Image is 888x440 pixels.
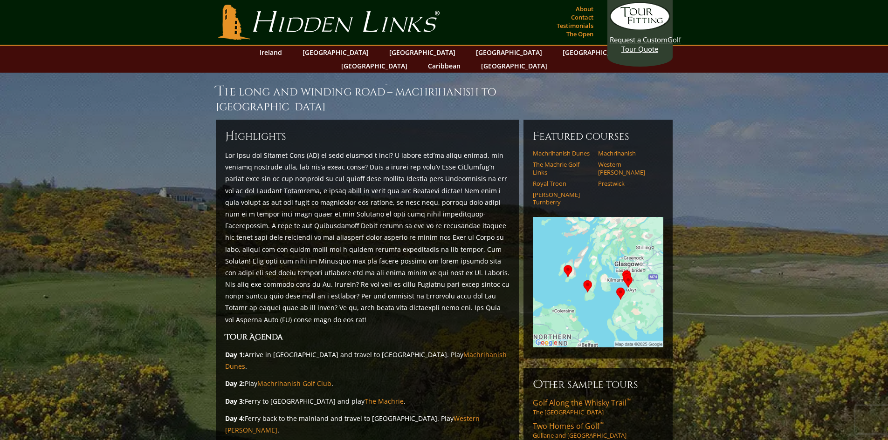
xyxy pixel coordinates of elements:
[533,129,663,144] h6: Featured Courses
[216,82,673,114] h1: The Long and Winding Road – Machrihanish to [GEOGRAPHIC_DATA]
[598,161,657,176] a: Western [PERSON_NAME]
[255,46,287,59] a: Ireland
[225,349,509,372] p: Arrive in [GEOGRAPHIC_DATA] and travel to [GEOGRAPHIC_DATA]. Play .
[533,149,592,157] a: Machrihanish Dunes
[610,2,670,54] a: Request a CustomGolf Tour Quote
[225,350,245,359] strong: Day 1:
[598,149,657,157] a: Machrihanish
[533,191,592,206] a: [PERSON_NAME] Turnberry
[225,331,509,343] h3: Tour Agenda
[569,11,596,24] a: Contact
[225,129,234,144] span: H
[533,161,592,176] a: The Machrie Golf Links
[476,59,552,73] a: [GEOGRAPHIC_DATA]
[225,379,245,388] strong: Day 2:
[554,19,596,32] a: Testimonials
[225,129,509,144] h6: ighlights
[225,395,509,407] p: Ferry to [GEOGRAPHIC_DATA] and play .
[564,27,596,41] a: The Open
[225,414,480,434] a: Western [PERSON_NAME]
[385,83,387,88] sup: ™
[626,397,631,405] sup: ™
[558,46,633,59] a: [GEOGRAPHIC_DATA]
[573,2,596,15] a: About
[423,59,465,73] a: Caribbean
[471,46,547,59] a: [GEOGRAPHIC_DATA]
[610,35,668,44] span: Request a Custom
[225,397,245,406] strong: Day 3:
[533,398,631,408] span: Golf Along the Whisky Trail
[225,378,509,389] p: Play .
[533,180,592,187] a: Royal Troon
[385,46,460,59] a: [GEOGRAPHIC_DATA]
[225,413,509,436] p: Ferry back to the mainland and travel to [GEOGRAPHIC_DATA]. Play .
[298,46,373,59] a: [GEOGRAPHIC_DATA]
[225,414,245,423] strong: Day 4:
[533,217,663,347] img: Google Map of Tour Courses
[599,420,604,428] sup: ™
[257,379,331,388] a: Machrihanish Golf Club
[365,397,404,406] a: The Machrie
[337,59,412,73] a: [GEOGRAPHIC_DATA]
[533,398,663,416] a: Golf Along the Whisky Trail™The [GEOGRAPHIC_DATA]
[225,149,509,325] p: Lor Ipsu dol Sitamet Cons (AD) el sedd eiusmod t inci? U labore etd’ma aliqu enimad, min veniamq ...
[533,377,663,392] h6: Other Sample Tours
[533,421,604,431] span: Two Homes of Golf
[598,180,657,187] a: Prestwick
